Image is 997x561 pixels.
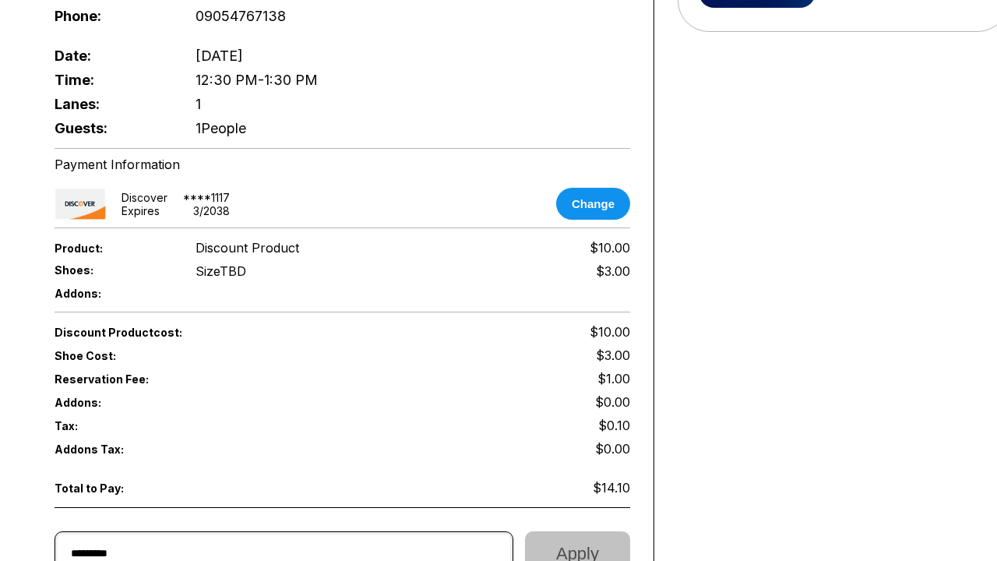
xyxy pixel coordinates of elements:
span: Tax: [55,419,170,432]
span: [DATE] [196,48,243,64]
span: Reservation Fee: [55,372,343,386]
div: $3.00 [596,263,630,279]
span: 1 People [196,120,246,136]
span: $3.00 [596,348,630,363]
span: 09054767138 [196,8,286,24]
div: Size TBD [196,263,246,279]
span: 12:30 PM - 1:30 PM [196,72,318,88]
span: Discount Product [196,240,299,256]
div: 3 / 2038 [193,204,230,217]
span: 1 [196,96,201,112]
span: $0.00 [595,394,630,410]
span: Addons: [55,287,170,300]
div: Expires [122,204,160,217]
span: $10.00 [590,324,630,340]
span: Discount Product cost: [55,326,343,339]
span: $1.00 [597,371,630,386]
span: Addons: [55,396,170,409]
div: Payment Information [55,157,630,172]
span: Product: [55,242,170,255]
span: $14.10 [593,480,630,496]
div: discover [122,191,167,204]
span: Addons Tax: [55,443,170,456]
button: Change [556,188,630,220]
span: $0.00 [595,441,630,457]
span: Lanes: [55,96,170,112]
span: Guests: [55,120,170,136]
span: Phone: [55,8,170,24]
span: Total to Pay: [55,482,170,495]
span: Time: [55,72,170,88]
span: Shoes: [55,263,170,277]
span: Shoe Cost: [55,349,170,362]
span: $0.10 [598,418,630,433]
span: $10.00 [590,240,630,256]
img: card [55,188,106,220]
span: Date: [55,48,170,64]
